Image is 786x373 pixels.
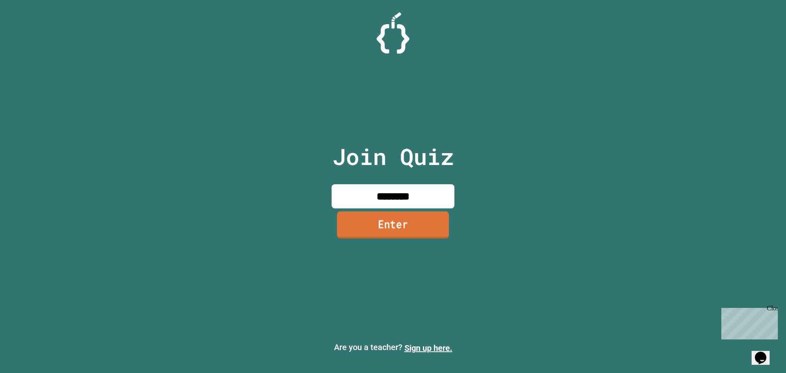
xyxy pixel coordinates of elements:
iframe: chat widget [752,340,778,365]
iframe: chat widget [718,305,778,339]
p: Join Quiz [332,140,454,174]
p: Are you a teacher? [7,341,779,354]
div: Chat with us now!Close [3,3,56,52]
a: Sign up here. [404,343,452,353]
a: Enter [337,211,449,238]
img: Logo.svg [377,12,409,54]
